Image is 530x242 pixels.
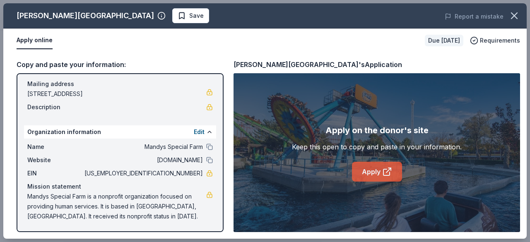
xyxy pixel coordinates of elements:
[425,35,463,46] div: Due [DATE]
[17,59,224,70] div: Copy and paste your information:
[27,168,83,178] span: EIN
[83,168,203,178] span: [US_EMPLOYER_IDENTIFICATION_NUMBER]
[172,8,209,23] button: Save
[17,32,53,49] button: Apply online
[234,59,402,70] div: [PERSON_NAME][GEOGRAPHIC_DATA]'s Application
[470,36,520,46] button: Requirements
[480,36,520,46] span: Requirements
[24,125,216,139] div: Organization information
[17,9,154,22] div: [PERSON_NAME][GEOGRAPHIC_DATA]
[27,102,83,112] span: Description
[352,162,402,182] a: Apply
[27,79,213,89] div: Mailing address
[189,11,204,21] span: Save
[83,142,203,152] span: Mandys Special Farm
[27,192,206,221] span: Mandys Special Farm is a nonprofit organization focused on providing human services. It is based ...
[27,182,213,192] div: Mission statement
[27,89,206,99] span: [STREET_ADDRESS]
[83,155,203,165] span: [DOMAIN_NAME]
[292,142,462,152] div: Keep this open to copy and paste in your information.
[325,124,429,137] div: Apply on the donor's site
[27,155,83,165] span: Website
[445,12,503,22] button: Report a mistake
[194,127,205,137] button: Edit
[27,142,83,152] span: Name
